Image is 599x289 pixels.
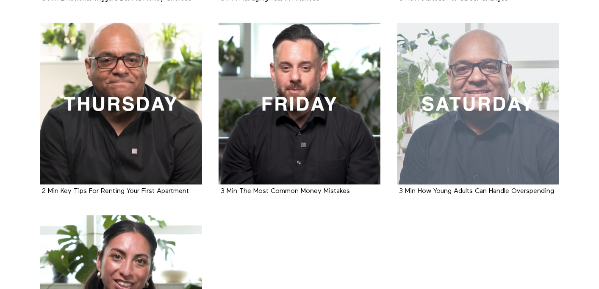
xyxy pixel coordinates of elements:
[42,188,189,194] a: 2 Min Key Tips For Renting Your First Apartment
[219,23,381,185] a: 3 Min The Most Common Money Mistakes
[42,188,189,195] strong: 2 Min Key Tips For Renting Your First Apartment
[399,188,554,194] a: 3 Min How Young Adults Can Handle Overspending
[40,23,202,185] a: 2 Min Key Tips For Renting Your First Apartment
[399,188,554,195] strong: 3 Min How Young Adults Can Handle Overspending
[221,188,350,194] a: 3 Min The Most Common Money Mistakes
[221,188,350,195] strong: 3 Min The Most Common Money Mistakes
[397,23,559,185] a: 3 Min How Young Adults Can Handle Overspending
